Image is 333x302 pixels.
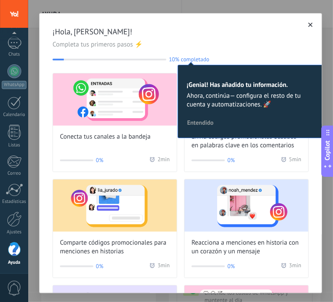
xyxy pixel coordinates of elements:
[158,262,170,271] span: 3 min
[187,81,318,89] h2: ¡Genial! Has añadido tu información.
[2,112,27,118] div: Calendario
[169,56,209,63] span: 10% completado
[96,262,103,271] span: 0%
[53,40,309,49] span: Completa tus primeros pasos ⚡
[323,140,332,160] span: Copilot
[60,239,170,256] span: Comparte códigos promocionales para menciones en historias
[2,229,27,235] div: Ajustes
[53,179,177,232] img: Share promo codes for story mentions
[289,156,301,165] span: 5 min
[2,81,26,89] div: WhatsApp
[289,262,301,271] span: 3 min
[60,133,151,141] span: Conecta tus canales a la bandeja
[183,116,218,129] button: Entendido
[187,119,214,126] span: Entendido
[191,239,301,256] span: Reacciona a menciones en historia con un corazón y un mensaje
[191,133,301,150] span: Envía códigos promocionales basados en palabras clave en los comentarios
[53,73,177,126] img: Connect your channels to the inbox
[2,199,27,205] div: Estadísticas
[96,156,103,165] span: 0%
[187,92,318,109] span: Ahora, continúa— configura el resto de tu cuenta y automatizaciones. 🚀
[53,27,309,37] span: ¡Hola, [PERSON_NAME]!
[227,156,235,165] span: 0%
[158,156,170,165] span: 2 min
[2,52,27,57] div: Chats
[227,262,235,271] span: 0%
[2,143,27,148] div: Listas
[185,179,308,232] img: React to story mentions with a heart and personalized message
[2,171,27,176] div: Correo
[2,260,27,265] div: Ayuda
